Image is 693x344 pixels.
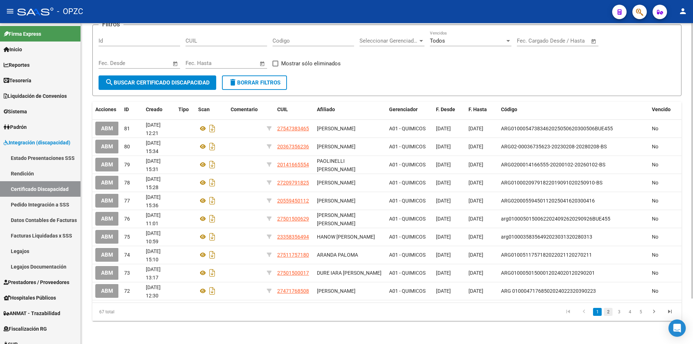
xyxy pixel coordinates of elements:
[604,308,613,316] a: 2
[501,288,596,294] span: ARG 01000471768502024022320390223
[277,234,309,240] span: 23358356494
[171,60,180,68] button: Open calendar
[468,288,483,294] span: [DATE]
[146,230,161,244] span: [DATE] 10:59
[124,288,130,294] span: 72
[468,126,483,131] span: [DATE]
[649,102,681,117] datatable-header-cell: Vencido
[95,140,119,153] button: ABM
[222,75,287,90] button: Borrar Filtros
[277,252,309,258] span: 27511757180
[652,180,658,186] span: No
[317,126,356,131] span: [PERSON_NAME]
[146,212,161,226] span: [DATE] 11:01
[4,108,27,116] span: Sistema
[105,79,210,86] span: Buscar Certificado Discapacidad
[208,123,217,134] i: Descargar documento
[105,78,114,87] mat-icon: search
[95,176,119,189] button: ABM
[99,60,128,66] input: Fecha inicio
[95,158,119,171] button: ABM
[124,252,130,258] span: 74
[317,144,356,149] span: [PERSON_NAME]
[101,234,113,240] span: ABM
[468,106,487,112] span: F. Hasta
[228,78,237,87] mat-icon: delete
[4,30,41,38] span: Firma Express
[208,213,217,225] i: Descargar documento
[468,180,483,186] span: [DATE]
[146,106,162,112] span: Creado
[652,270,658,276] span: No
[178,106,189,112] span: Tipo
[501,162,605,167] span: ARG0200014166555-20200102-20260102-BS
[124,270,130,276] span: 73
[389,162,426,167] span: A01 - QUIMICOS
[636,308,645,316] a: 5
[208,195,217,206] i: Descargar documento
[4,77,31,84] span: Tesorería
[436,126,451,131] span: [DATE]
[317,234,375,240] span: HANOW [PERSON_NAME]
[228,102,264,117] datatable-header-cell: Comentario
[436,198,451,204] span: [DATE]
[195,102,228,117] datatable-header-cell: Scan
[92,102,121,117] datatable-header-cell: Acciones
[468,162,483,167] span: [DATE]
[436,180,451,186] span: [DATE]
[389,144,426,149] span: A01 - QUIMICOS
[277,126,309,131] span: 27547383465
[146,194,161,208] span: [DATE] 15:36
[317,252,358,258] span: ARANDA PALOMA
[95,106,116,112] span: Acciones
[436,270,451,276] span: [DATE]
[501,126,613,131] span: ARG01000547383462025050620300506BUE455
[221,60,256,66] input: Fecha fin
[501,198,595,204] span: ARG02000559450112025041620300416
[652,252,658,258] span: No
[436,162,451,167] span: [DATE]
[590,37,598,45] button: Open calendar
[57,4,83,19] span: - OPZC
[4,92,67,100] span: Liquidación de Convenios
[101,216,113,222] span: ABM
[95,194,119,207] button: ABM
[652,216,658,222] span: No
[468,144,483,149] span: [DATE]
[652,198,658,204] span: No
[281,59,341,68] span: Mostrar sólo eliminados
[101,180,113,186] span: ABM
[101,126,113,132] span: ABM
[317,198,356,204] span: [PERSON_NAME]
[389,252,426,258] span: A01 - QUIMICOS
[317,106,335,112] span: Afiliado
[95,230,119,243] button: ABM
[146,284,161,299] span: [DATE] 12:30
[652,288,658,294] span: No
[4,325,47,333] span: Fiscalización RG
[652,106,671,112] span: Vencido
[663,308,677,316] a: go to last page
[389,106,418,112] span: Gerenciador
[647,308,661,316] a: go to next page
[635,306,646,318] li: page 5
[208,285,217,297] i: Descargar documento
[592,306,603,318] li: page 1
[208,159,217,170] i: Descargar documento
[208,267,217,279] i: Descargar documento
[466,102,498,117] datatable-header-cell: F. Hasta
[101,270,113,276] span: ABM
[553,38,588,44] input: Fecha fin
[501,270,595,276] span: ARG01000501500012024020120290201
[317,158,356,172] span: PAOLINELLI [PERSON_NAME]
[146,140,161,154] span: [DATE] 15:34
[277,106,288,112] span: CUIL
[95,212,119,225] button: ABM
[436,234,451,240] span: [DATE]
[389,126,426,131] span: A01 - QUIMICOS
[274,102,314,117] datatable-header-cell: CUIL
[4,294,56,302] span: Hospitales Públicos
[95,122,119,135] button: ABM
[134,60,169,66] input: Fecha fin
[517,38,546,44] input: Fecha inicio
